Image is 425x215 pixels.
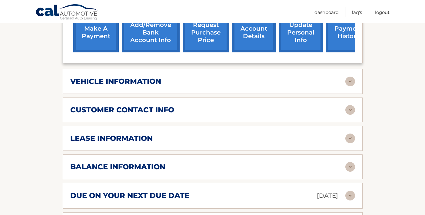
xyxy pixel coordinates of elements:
a: FAQ's [352,7,362,17]
img: accordion-rest.svg [345,134,355,143]
img: accordion-rest.svg [345,162,355,172]
a: Add/Remove bank account info [122,13,180,52]
p: [DATE] [317,190,338,201]
a: Dashboard [314,7,339,17]
a: request purchase price [183,13,229,52]
h2: lease information [70,134,153,143]
a: make a payment [73,13,119,52]
img: accordion-rest.svg [345,77,355,86]
a: Cal Automotive [35,4,99,21]
h2: balance information [70,162,165,171]
a: account details [232,13,276,52]
img: accordion-rest.svg [345,105,355,115]
h2: due on your next due date [70,191,189,200]
h2: customer contact info [70,105,174,114]
a: Logout [375,7,390,17]
a: update personal info [279,13,323,52]
h2: vehicle information [70,77,161,86]
a: payment history [326,13,371,52]
img: accordion-rest.svg [345,191,355,200]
